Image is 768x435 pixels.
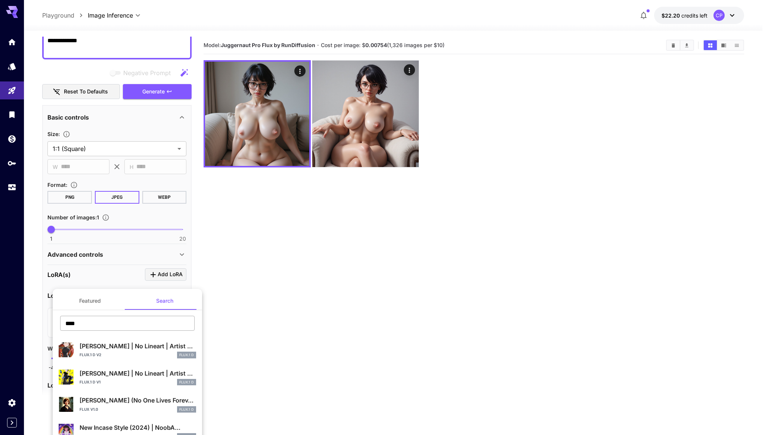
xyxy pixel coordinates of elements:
[80,423,196,432] p: New Incase Style (2024) | NoobA...
[80,352,101,358] p: FLUX.1 D v2
[80,369,196,378] p: [PERSON_NAME] | No Lineart | Artist ...
[59,366,196,389] div: [PERSON_NAME] | No Lineart | Artist ...FLUX.1 D v1FLUX.1 D
[80,379,100,385] p: FLUX.1 D v1
[80,407,98,412] p: Flux v1.0
[59,339,196,361] div: [PERSON_NAME] | No Lineart | Artist ...FLUX.1 D v2FLUX.1 D
[80,396,196,405] p: [PERSON_NAME] (No One Lives Forev...
[179,380,194,385] p: FLUX.1 D
[53,292,127,310] button: Featured
[59,393,196,416] div: [PERSON_NAME] (No One Lives Forev...Flux v1.0FLUX.1 D
[80,342,196,351] p: [PERSON_NAME] | No Lineart | Artist ...
[179,352,194,358] p: FLUX.1 D
[127,292,202,310] button: Search
[179,407,194,412] p: FLUX.1 D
